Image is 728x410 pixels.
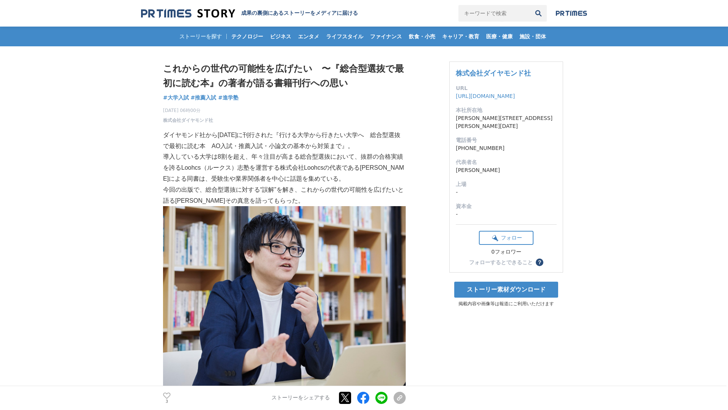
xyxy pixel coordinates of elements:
p: 今回の出版で、総合型選抜に対する“誤解”を解き、これからの世代の可能性を広げたいと語る[PERSON_NAME]その真意を語ってもらった。 [163,184,406,207]
img: thumbnail_a1e42290-8c5b-11f0-9be3-074a6b9b5375.jpg [163,206,406,386]
a: ライフスタイル [323,27,366,46]
span: [DATE] 06時00分 [163,107,213,114]
button: フォロー [479,231,533,245]
a: [URL][DOMAIN_NAME] [456,93,515,99]
div: 0フォロワー [479,249,533,255]
a: エンタメ [295,27,322,46]
h1: これからの世代の可能性を広げたい 〜『総合型選抜で最初に読む本』の著者が語る書籍刊⾏への思い [163,61,406,91]
dt: 代表者名 [456,158,557,166]
a: 施設・団体 [516,27,549,46]
p: ストーリーをシェアする [271,395,330,402]
a: ビジネス [267,27,294,46]
span: ？ [537,260,542,265]
a: 飲食・小売 [406,27,438,46]
span: #大学入試 [163,94,189,101]
span: 施設・団体 [516,33,549,40]
img: prtimes [556,10,587,16]
p: 掲載内容や画像等は報道にご利用いただけます [449,301,563,307]
dd: - [456,188,557,196]
a: #大学入試 [163,94,189,102]
dt: 電話番号 [456,136,557,144]
a: #進学塾 [218,94,238,102]
dd: [PHONE_NUMBER] [456,144,557,152]
img: 成果の裏側にあるストーリーをメディアに届ける [141,8,235,19]
span: ビジネス [267,33,294,40]
span: エンタメ [295,33,322,40]
dt: 上場 [456,180,557,188]
span: テクノロジー [228,33,266,40]
span: #進学塾 [218,94,238,101]
dd: [PERSON_NAME] [456,166,557,174]
button: ？ [536,259,543,266]
a: テクノロジー [228,27,266,46]
span: 飲食・小売 [406,33,438,40]
a: 医療・健康 [483,27,516,46]
button: 検索 [530,5,547,22]
dt: 本社所在地 [456,106,557,114]
div: フォローするとできること [469,260,533,265]
input: キーワードで検索 [458,5,530,22]
a: ストーリー素材ダウンロード [454,282,558,298]
a: 成果の裏側にあるストーリーをメディアに届ける 成果の裏側にあるストーリーをメディアに届ける [141,8,358,19]
a: 株式会社ダイヤモンド社 [456,69,531,77]
a: #推薦入試 [191,94,217,102]
p: 導入している大学は8割を超え、年々注目が高まる総合型選抜において、抜群の合格実績を誇るLoohcs（ルークス）志塾を運営する株式会社Loohcsの代表である[PERSON_NAME]による同書は... [163,151,406,184]
a: 株式会社ダイヤモンド社 [163,117,213,124]
span: #推薦入試 [191,94,217,101]
dt: 資本金 [456,202,557,210]
dt: URL [456,84,557,92]
span: ファイナンス [367,33,405,40]
p: 3 [163,400,171,404]
span: 医療・健康 [483,33,516,40]
h2: 成果の裏側にあるストーリーをメディアに届ける [241,10,358,17]
p: ダイヤモンド社から[DATE]に刊行された『行ける大学から行きたい大学へ 総合型選抜で最初に読む本 AO入試・推薦入試・小論文の基本から対策まで』。 [163,130,406,152]
span: ライフスタイル [323,33,366,40]
a: キャリア・教育 [439,27,482,46]
a: ファイナンス [367,27,405,46]
span: キャリア・教育 [439,33,482,40]
dd: [PERSON_NAME][STREET_ADDRESS][PERSON_NAME][DATE] [456,114,557,130]
dd: - [456,210,557,218]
